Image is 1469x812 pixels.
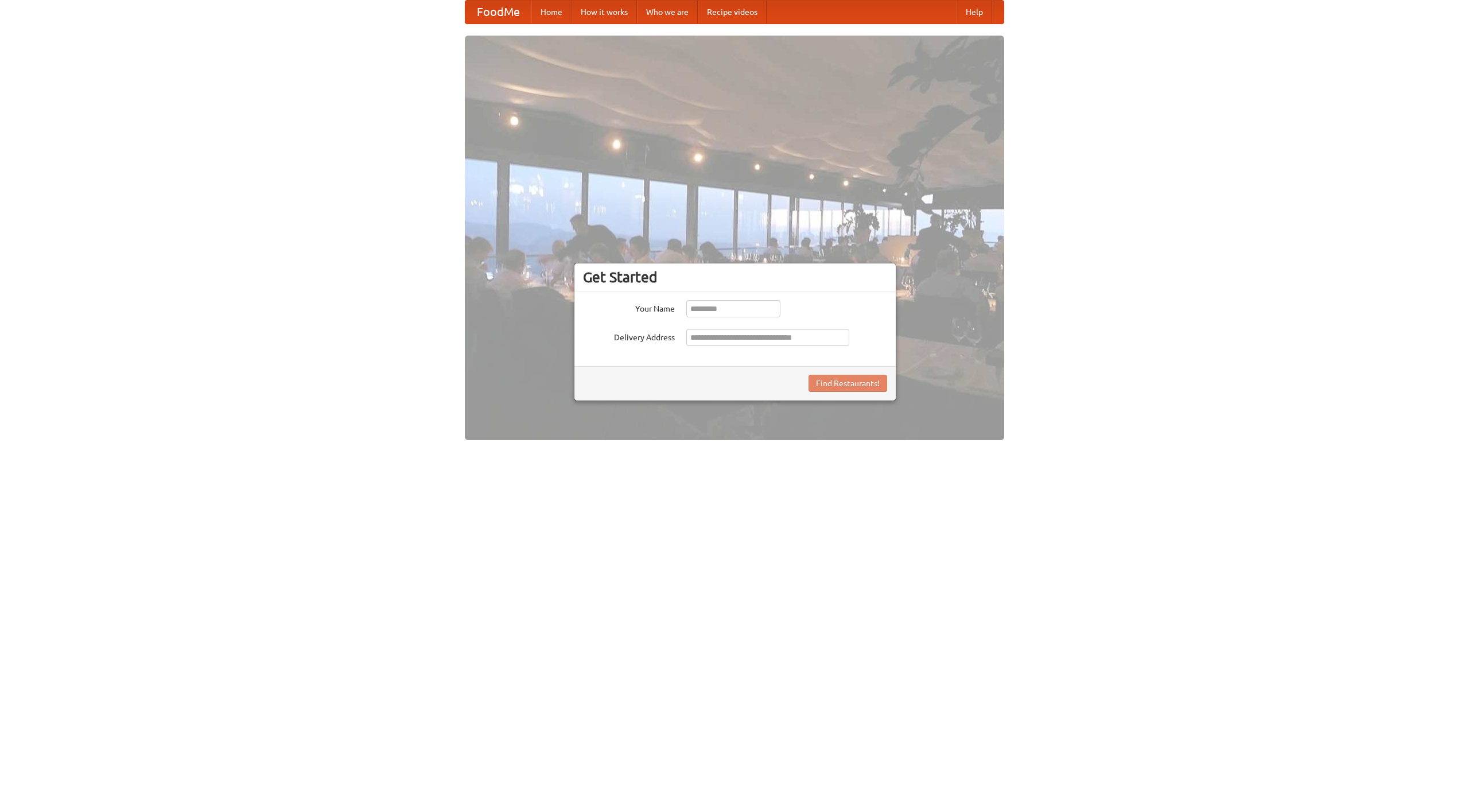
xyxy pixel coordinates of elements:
a: FoodMe [465,1,531,24]
a: Home [531,1,572,24]
label: Delivery Address [583,329,675,343]
button: Find Restaurants! [809,375,887,392]
a: Recipe videos [698,1,767,24]
a: Help [957,1,992,24]
label: Your Name [583,300,675,314]
a: Who we are [637,1,698,24]
h3: Get Started [583,269,887,286]
a: How it works [572,1,637,24]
